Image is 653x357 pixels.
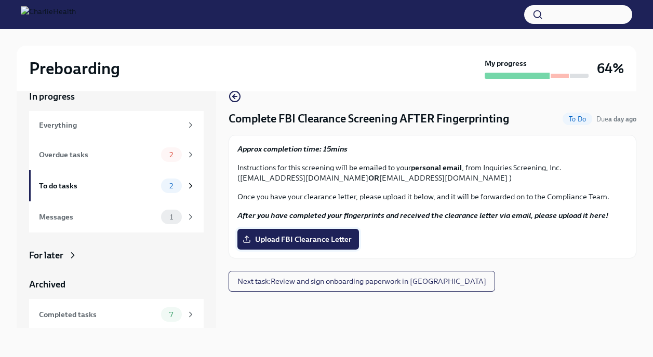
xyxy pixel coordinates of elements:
p: Once you have your clearance letter, please upload it below, and it will be forwarded on to the C... [237,191,628,202]
a: Messages1 [29,201,204,232]
span: Upload FBI Clearance Letter [245,234,352,244]
div: Overdue tasks [39,149,157,160]
button: Next task:Review and sign onboarding paperwork in [GEOGRAPHIC_DATA] [229,271,495,292]
a: In progress [29,90,204,103]
span: To Do [563,115,592,123]
span: Next task : Review and sign onboarding paperwork in [GEOGRAPHIC_DATA] [237,276,486,286]
strong: After you have completed your fingerprints and received the clearance letter via email, please up... [237,211,608,220]
a: Completed tasks7 [29,299,204,330]
span: 7 [163,311,179,319]
a: For later [29,249,204,262]
strong: OR [368,173,379,183]
p: Instructions for this screening will be emailed to your , from Inquiries Screening, Inc. ([EMAIL_... [237,162,628,183]
div: For later [29,249,63,262]
div: Completed tasks [39,309,157,320]
img: CharlieHealth [21,6,76,23]
a: Overdue tasks2 [29,139,204,170]
a: To do tasks2 [29,170,204,201]
div: To do tasks [39,180,157,191]
label: Upload FBI Clearance Letter [237,229,359,250]
span: Due [596,115,636,123]
span: 1 [164,213,179,221]
strong: personal email [411,163,462,172]
strong: My progress [485,58,527,68]
strong: Approx completion time: 15mins [237,144,348,154]
span: 2 [163,182,179,190]
div: Messages [39,211,157,223]
span: 2 [163,151,179,159]
h3: 64% [597,59,624,78]
strong: a day ago [608,115,636,123]
div: Everything [39,119,182,131]
a: Archived [29,278,204,291]
h4: Complete FBI Clearance Screening AFTER Fingerprinting [229,111,509,127]
h2: Preboarding [29,58,120,79]
span: August 9th, 2025 09:00 [596,114,636,124]
a: Everything [29,111,204,139]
